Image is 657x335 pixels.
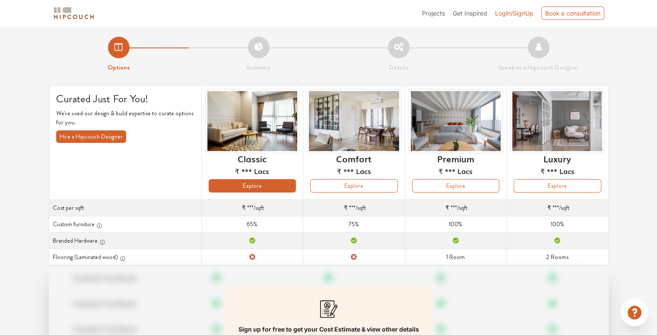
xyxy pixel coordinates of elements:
[405,200,506,216] td: /sqft
[507,249,608,265] td: 2 Rooms
[453,9,487,17] span: Get Inspired
[56,130,126,143] button: Hire a Hipcouch Designer
[52,6,95,21] img: logo-horizontal.svg
[541,6,604,20] div: Book a consultation
[310,179,397,193] button: Explore
[303,216,405,233] td: 75%
[405,216,506,233] td: 100%
[49,233,201,249] th: Branded Hardware
[201,216,303,233] td: 65%
[514,179,601,193] button: Explore
[108,63,130,72] strong: Options
[246,63,271,72] strong: Summary
[201,200,303,216] td: /sqft
[510,89,604,153] img: header-preview
[209,179,296,193] button: Explore
[437,153,474,164] h6: Premium
[543,153,571,164] h6: Luxury
[303,200,405,216] td: /sqft
[507,200,608,216] td: /sqft
[49,216,201,233] th: Custom furniture
[307,89,401,153] img: header-preview
[422,9,445,17] span: Projects
[336,153,371,164] h6: Comfort
[238,325,419,334] p: Sign up for free to get your Cost Estimate & view other details
[389,63,408,72] strong: Details
[238,153,267,164] h6: Classic
[405,249,506,265] td: 1 Room
[52,3,95,23] span: logo-horizontal.svg
[49,249,201,265] th: Flooring (Laminated wood)
[495,9,533,17] span: Login/SignUp
[56,109,194,127] p: We've used our design & build expertise to curate options for you.
[49,200,201,216] th: Cost per sqft
[205,89,299,153] img: header-preview
[412,179,499,193] button: Explore
[409,89,503,153] img: header-preview
[507,216,608,233] td: 100%
[56,92,194,105] h4: Curated Just For You!
[498,63,579,72] strong: Speak to a Hipcouch Designer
